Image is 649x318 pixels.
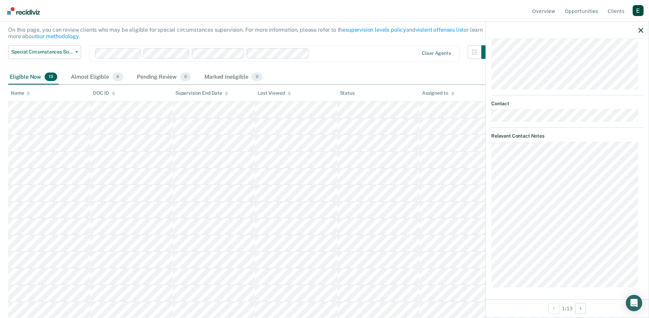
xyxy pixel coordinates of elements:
dt: Contact [491,101,643,107]
span: Special Circumstances Supervision [11,49,73,55]
dt: Relevant Contact Notes [491,133,643,139]
span: 6 [112,73,123,81]
div: Clear agents [422,50,451,56]
div: DOC ID [93,90,115,96]
div: Eligible Now [8,70,59,85]
div: Last Viewed [258,90,291,96]
a: supervision levels policy [345,27,406,33]
div: Supervision End Date [175,90,228,96]
div: Almost Eligible [69,70,125,85]
span: 13 [45,73,57,81]
a: our methodology [36,33,79,39]
a: violent offenses list [416,27,464,33]
button: Profile dropdown button [633,5,644,16]
div: Marked Ineligible [203,70,264,85]
div: Name [11,90,30,96]
div: Assigned to [422,90,454,96]
div: Status [340,90,355,96]
div: Pending Review [136,70,192,85]
span: 0 [180,73,191,81]
img: Recidiviz [7,7,40,15]
button: Next Opportunity [575,303,586,314]
div: 1 / 13 [486,299,649,317]
button: Previous Opportunity [548,303,559,314]
div: Open Intercom Messenger [626,295,642,311]
span: 0 [251,73,262,81]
